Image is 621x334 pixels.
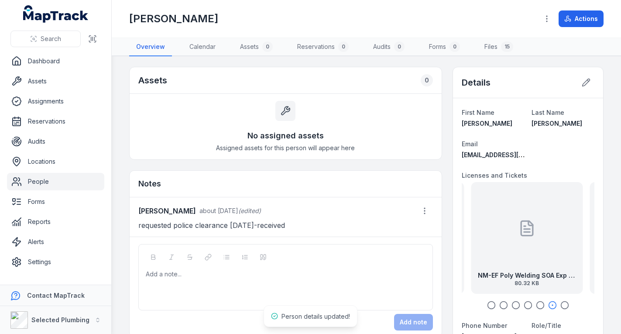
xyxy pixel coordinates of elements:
a: Audits [7,133,104,150]
strong: Contact MapTrack [27,292,85,299]
span: Search [41,34,61,43]
a: Reservations [7,113,104,130]
span: Last Name [532,109,564,116]
a: Reports [7,213,104,231]
strong: [PERSON_NAME] [138,206,196,216]
strong: NM-EF Poly Welding SOA Exp [DATE] [478,271,576,280]
a: Audits0 [366,38,412,56]
a: Forms [7,193,104,210]
a: Settings [7,253,104,271]
span: Phone Number [462,322,507,329]
span: Person details updated! [281,313,350,320]
span: [PERSON_NAME] [532,120,582,127]
a: Overview [129,38,172,56]
div: 0 [449,41,460,52]
a: Alerts [7,233,104,251]
a: Assignments [7,93,104,110]
span: Assigned assets for this person will appear here [216,144,355,152]
button: Actions [559,10,604,27]
a: People [7,173,104,190]
a: Dashboard [7,52,104,70]
h2: Details [462,76,491,89]
div: 0 [338,41,349,52]
span: Email [462,140,478,148]
a: Locations [7,153,104,170]
a: Files15 [477,38,520,56]
div: 0 [421,74,433,86]
a: MapTrack [23,5,89,23]
a: Reservations0 [290,38,356,56]
span: Role/Title [532,322,561,329]
a: Assets0 [233,38,280,56]
strong: Selected Plumbing [31,316,89,324]
span: First Name [462,109,494,116]
h2: Assets [138,74,167,86]
span: (edited) [238,207,261,214]
div: 15 [501,41,513,52]
span: 80.32 KB [478,280,576,287]
h3: Notes [138,178,161,190]
div: 0 [262,41,273,52]
span: about [DATE] [199,207,238,214]
a: Forms0 [422,38,467,56]
time: 7/14/2025, 10:40:38 AM [199,207,238,214]
div: 0 [394,41,405,52]
span: [PERSON_NAME] [462,120,512,127]
button: Search [10,31,81,47]
p: requested police clearance [DATE]-received [138,219,433,231]
span: Licenses and Tickets [462,172,527,179]
h3: No assigned assets [247,130,324,142]
a: Calendar [182,38,223,56]
a: Assets [7,72,104,90]
h1: [PERSON_NAME] [129,12,218,26]
span: [EMAIL_ADDRESS][DOMAIN_NAME] [462,151,567,158]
